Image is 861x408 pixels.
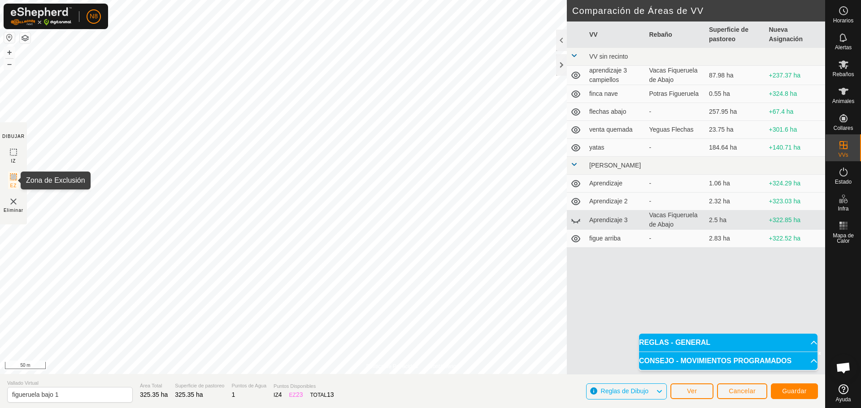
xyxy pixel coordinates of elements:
[639,352,818,370] p-accordion-header: CONSEJO - MOVIMIENTOS PROGRAMADOS
[705,175,765,193] td: 1.06 ha
[4,59,15,69] button: –
[765,121,826,139] td: +301.6 ha
[639,339,710,346] span: REGLAS - GENERAL
[649,210,702,229] div: Vacas Fiqueruela de Abajo
[838,206,848,211] span: Infra
[586,121,646,139] td: venta quemada
[572,5,825,16] h2: Comparación de Áreas de VV
[175,382,224,390] span: Superficie de pastoreo
[705,139,765,157] td: 184.64 ha
[639,334,818,352] p-accordion-header: REGLAS - GENERAL
[838,152,848,158] span: VVs
[140,382,168,390] span: Área Total
[175,391,203,398] span: 325.35 ha
[327,391,334,398] span: 13
[765,193,826,210] td: +323.03 ha
[20,33,30,43] button: Capas del Mapa
[586,139,646,157] td: yatas
[649,179,702,188] div: -
[830,354,857,381] div: Chat abierto
[601,387,649,395] span: Reglas de Dibujo
[586,193,646,210] td: Aprendizaje 2
[729,387,756,395] span: Cancelar
[589,53,628,60] span: VV sin recinto
[826,381,861,406] a: Ayuda
[765,210,826,230] td: +322.85 ha
[586,21,646,48] th: VV
[586,230,646,248] td: figue arriba
[429,362,459,370] a: Contáctenos
[832,72,854,77] span: Rebaños
[771,383,818,399] button: Guardar
[11,7,72,26] img: Logo Gallagher
[765,66,826,85] td: +237.37 ha
[140,391,168,398] span: 325.35 ha
[4,32,15,43] button: Restablecer Mapa
[765,85,826,103] td: +324.8 ha
[670,383,713,399] button: Ver
[705,21,765,48] th: Superficie de pastoreo
[11,158,16,164] span: IZ
[586,103,646,121] td: flechas abajo
[835,179,852,185] span: Estado
[649,125,702,134] div: Yeguas Flechas
[649,66,702,85] div: Vacas Fiqueruela de Abajo
[833,125,853,131] span: Collares
[646,21,706,48] th: Rebaño
[765,139,826,157] td: +140.71 ha
[765,175,826,193] td: +324.29 ha
[649,107,702,116] div: -
[4,47,15,58] button: +
[833,18,853,23] span: Horarios
[836,397,851,402] span: Ayuda
[765,103,826,121] td: +67.4 ha
[2,133,25,140] div: DIBUJAR
[765,230,826,248] td: +322.52 ha
[278,391,282,398] span: 4
[717,383,767,399] button: Cancelar
[705,103,765,121] td: 257.95 ha
[705,85,765,103] td: 0.55 ha
[289,390,303,399] div: EZ
[296,391,303,398] span: 23
[687,387,697,395] span: Ver
[765,21,826,48] th: Nueva Asignación
[649,234,702,243] div: -
[782,387,807,395] span: Guardar
[7,379,133,387] span: Vallado Virtual
[310,390,334,399] div: TOTAL
[705,230,765,248] td: 2.83 ha
[705,210,765,230] td: 2.5 ha
[589,162,641,169] span: [PERSON_NAME]
[231,391,235,398] span: 1
[586,175,646,193] td: Aprendizaje
[586,210,646,230] td: Aprendizaje 3
[649,89,702,99] div: Potras Figueruela
[8,196,19,207] img: VV
[586,85,646,103] td: finca nave
[639,357,791,365] span: CONSEJO - MOVIMIENTOS PROGRAMADOS
[231,382,266,390] span: Puntos de Agua
[90,12,98,21] span: N8
[586,66,646,85] td: aprendizaje 3 campiellos
[366,362,418,370] a: Política de Privacidad
[10,182,17,189] span: EZ
[835,45,852,50] span: Alertas
[705,193,765,210] td: 2.32 ha
[274,382,334,390] span: Puntos Disponibles
[649,143,702,152] div: -
[705,121,765,139] td: 23.75 ha
[274,390,282,399] div: IZ
[828,233,859,244] span: Mapa de Calor
[649,197,702,206] div: -
[832,99,854,104] span: Animales
[705,66,765,85] td: 87.98 ha
[4,207,23,214] span: Eliminar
